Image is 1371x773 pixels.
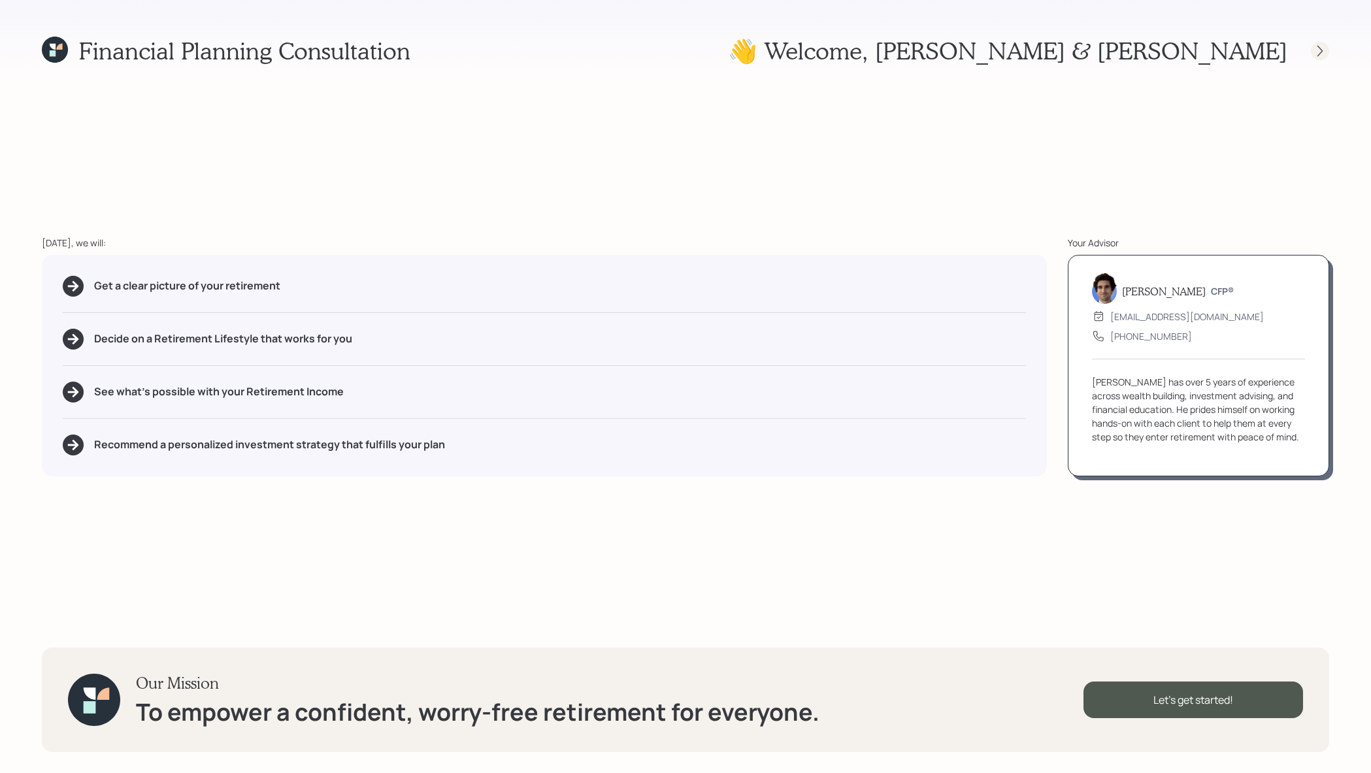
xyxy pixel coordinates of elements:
[136,698,819,726] h1: To empower a confident, worry-free retirement for everyone.
[94,438,445,451] h5: Recommend a personalized investment strategy that fulfills your plan
[1083,682,1303,718] div: Let's get started!
[1092,375,1305,444] div: [PERSON_NAME] has over 5 years of experience across wealth building, investment advising, and fin...
[78,37,410,65] h1: Financial Planning Consultation
[1068,236,1329,250] div: Your Advisor
[136,674,819,693] h3: Our Mission
[94,386,344,398] h5: See what's possible with your Retirement Income
[1110,310,1264,323] div: [EMAIL_ADDRESS][DOMAIN_NAME]
[1092,272,1117,304] img: harrison-schaefer-headshot-2.png
[42,236,1047,250] div: [DATE], we will:
[94,280,280,292] h5: Get a clear picture of your retirement
[94,333,352,345] h5: Decide on a Retirement Lifestyle that works for you
[1211,286,1234,297] h6: CFP®
[728,37,1287,65] h1: 👋 Welcome , [PERSON_NAME] & [PERSON_NAME]
[1122,285,1206,297] h5: [PERSON_NAME]
[1110,329,1192,343] div: [PHONE_NUMBER]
